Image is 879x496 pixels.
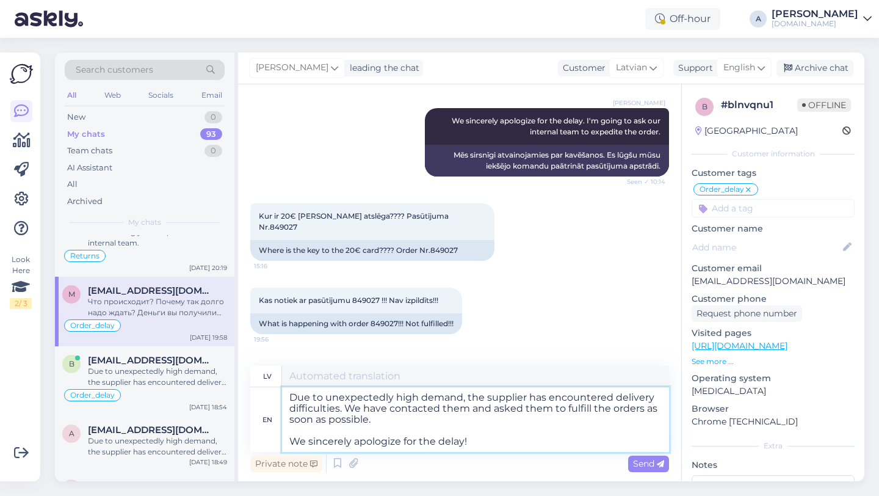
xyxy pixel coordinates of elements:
div: leading the chat [345,62,419,75]
p: Customer tags [692,167,855,180]
span: Offline [797,98,851,112]
span: Send [633,458,664,469]
div: Request phone number [692,305,802,322]
div: Web [102,87,123,103]
div: Where is the key to the 20€ card???? Order Nr.849027 [250,240,494,261]
span: 15:16 [254,261,300,271]
div: Support [673,62,713,75]
div: A [750,10,767,27]
div: All [67,178,78,191]
p: [MEDICAL_DATA] [692,385,855,398]
span: b [702,102,707,111]
span: magonezxz@inbox.lv [88,285,215,296]
div: Extra [692,440,855,451]
span: 19:56 [254,335,300,344]
div: Socials [146,87,176,103]
div: Archive chat [776,60,853,76]
div: lv [263,366,272,387]
div: [DATE] 20:19 [189,263,227,272]
span: Search customers [76,64,153,76]
p: Operating system [692,372,855,385]
span: Returns [70,252,99,260]
span: We sincerely apologize for the delay. I'm going to ask our internal team to expedite the order. [452,116,662,136]
span: Order_delay [70,392,115,399]
div: Что происходит? Почему так долго надо ждать? Деньги вы получили сразу как бил зделан заказ! [88,296,227,318]
p: [EMAIL_ADDRESS][DOMAIN_NAME] [692,275,855,288]
div: Due to unexpectedly high demand, the supplier has encountered delivery difficulties. We have cont... [88,436,227,458]
div: Team chats [67,145,112,157]
p: See more ... [692,356,855,367]
span: b [69,359,74,368]
div: What is happening with order 849027!!! Not fulfilled!!! [250,313,462,334]
p: Visited pages [692,327,855,340]
p: Customer name [692,222,855,235]
textarea: Due to unexpectedly high demand, the supplier has encountered delivery difficulties. We have cont... [282,387,669,452]
div: All [65,87,79,103]
div: I'll be sharing your request with our internal team. [88,227,227,249]
div: Mēs sirsnīgi atvainojamies par kavēšanos. Es lūgšu mūsu iekšējo komandu paātrināt pasūtījuma apst... [425,145,669,177]
div: # blnvqnu1 [721,98,797,112]
div: Look Here [10,254,32,309]
a: [URL][DOMAIN_NAME] [692,340,787,351]
span: m [68,290,75,299]
p: Browser [692,403,855,415]
div: Email [199,87,225,103]
span: [PERSON_NAME] [613,98,665,108]
div: AI Assistant [67,162,112,174]
p: Chrome [TECHNICAL_ID] [692,415,855,428]
div: [PERSON_NAME] [772,9,858,19]
span: ludmilajurkane@inbox.lv [88,480,215,491]
div: [GEOGRAPHIC_DATA] [695,125,798,137]
div: [DATE] 19:58 [190,333,227,342]
span: Kas notiek ar pasūtījumu 849027 !!! Nav izpildīts!!! [259,296,438,305]
span: My chats [128,217,161,228]
div: [DATE] 18:54 [189,403,227,412]
div: Due to unexpectedly high demand, the supplier has encountered delivery difficulties. We have cont... [88,366,227,388]
p: Customer phone [692,293,855,305]
div: [DATE] 18:49 [189,458,227,467]
span: Order_delay [70,322,115,329]
div: Archived [67,195,103,208]
div: en [262,409,272,430]
span: Kur ir 20€ [PERSON_NAME] atslēga???? Pasūtījuma Nr.849027 [259,211,450,232]
span: English [723,61,755,75]
span: ansis_zanders@yahoo.com [88,425,215,436]
input: Add name [692,241,841,254]
div: Off-hour [645,8,720,30]
span: Order_delay [700,186,744,193]
span: Seen ✓ 10:14 [620,177,665,186]
img: Askly Logo [10,62,33,86]
p: Notes [692,459,855,472]
div: 0 [204,145,222,157]
input: Add a tag [692,199,855,217]
div: 93 [200,128,222,140]
div: [DOMAIN_NAME] [772,19,858,29]
div: Private note [250,456,322,472]
div: My chats [67,128,105,140]
span: Latvian [616,61,647,75]
div: 0 [204,111,222,123]
div: Customer [558,62,606,75]
p: Customer email [692,262,855,275]
span: [PERSON_NAME] [256,61,328,75]
span: a [69,429,74,438]
div: Customer information [692,148,855,159]
span: bakhtazineb95@gmail.com [88,355,215,366]
div: New [67,111,85,123]
div: 2 / 3 [10,298,32,309]
a: [PERSON_NAME][DOMAIN_NAME] [772,9,872,29]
